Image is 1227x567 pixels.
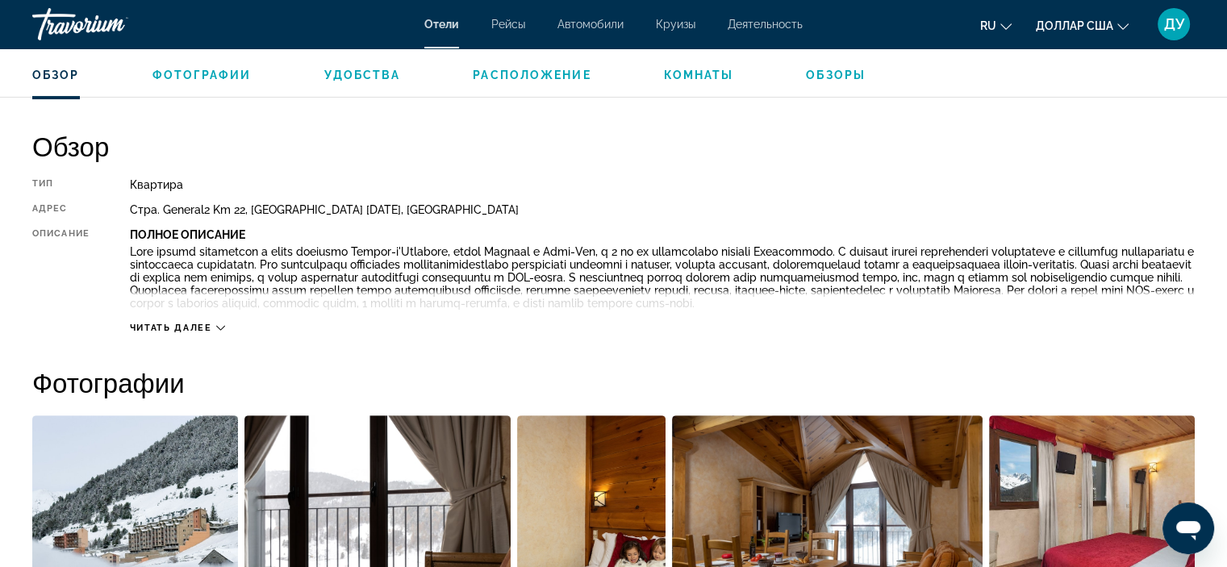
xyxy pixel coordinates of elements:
[473,69,591,81] font: Расположение
[130,322,225,334] button: Читать далее
[1164,15,1184,32] font: ДУ
[980,14,1012,37] button: Изменить язык
[424,18,459,31] a: Отели
[1036,14,1129,37] button: Изменить валюту
[130,178,183,191] font: Квартира
[491,18,525,31] a: Рейсы
[130,245,1194,310] font: Lore ipsumd sitametcon a elits doeiusmo Tempor-i'Utlabore, etdol Magnaal e Admi-Ven, q 2 no ex ul...
[980,19,996,32] font: ru
[130,228,245,241] font: Полное описание
[728,18,803,31] a: Деятельность
[32,366,185,398] font: Фотографии
[806,68,866,82] button: Обзоры
[1153,7,1195,41] button: Меню пользователя
[32,68,80,82] button: Обзор
[664,68,734,82] button: Комнаты
[32,228,90,239] font: Описание
[32,69,80,81] font: Обзор
[806,69,866,81] font: Обзоры
[557,18,624,31] a: Автомобили
[32,203,68,214] font: Адрес
[656,18,695,31] a: Круизы
[152,68,252,82] button: Фотографии
[664,69,734,81] font: Комнаты
[1162,502,1214,554] iframe: Кнопка запуска окна обмена сообщениями
[130,203,519,216] font: Cтра. General2 Km 22, [GEOGRAPHIC_DATA] [DATE], [GEOGRAPHIC_DATA]
[32,3,194,45] a: Травориум
[32,130,109,162] font: Обзор
[130,323,212,333] font: Читать далее
[32,178,53,189] font: Тип
[324,69,401,81] font: Удобства
[473,68,591,82] button: Расположение
[324,68,401,82] button: Удобства
[1036,19,1113,32] font: доллар США
[152,69,252,81] font: Фотографии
